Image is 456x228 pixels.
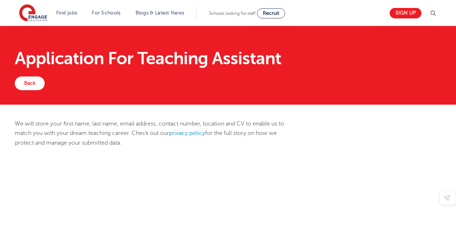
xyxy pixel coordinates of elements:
[209,11,256,16] span: Schools looking for staff
[263,10,279,16] span: Recruit
[257,8,285,18] a: Recruit
[390,8,421,18] a: Sign up
[136,10,185,16] a: Blogs & Latest News
[15,76,45,90] a: Back
[56,10,78,16] a: Find jobs
[15,119,296,148] p: We will store your first name, last name, email address, contact number, location and CV to enabl...
[92,10,120,16] a: For Schools
[19,4,47,22] img: Engage Education
[169,130,205,136] a: privacy policy
[15,50,441,67] h1: Application For Teaching Assistant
